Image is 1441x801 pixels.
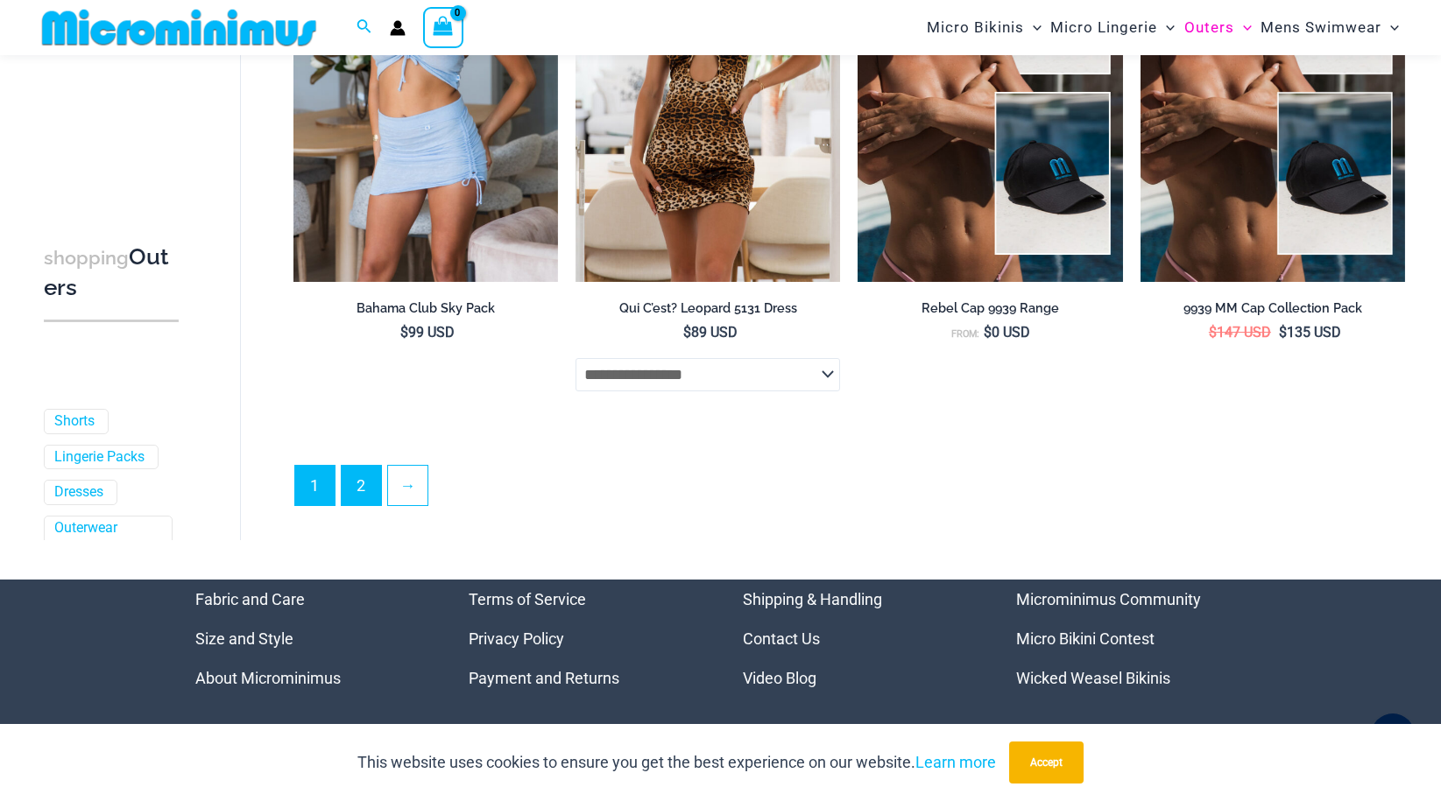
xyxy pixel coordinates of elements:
[1209,324,1271,341] bdi: 147 USD
[951,328,979,340] span: From:
[390,20,406,36] a: Account icon link
[357,17,372,39] a: Search icon link
[1016,580,1247,698] nav: Menu
[44,247,129,269] span: shopping
[469,580,699,698] aside: Footer Widget 2
[388,466,427,505] a: →
[922,5,1046,50] a: Micro BikinisMenu ToggleMenu Toggle
[743,590,882,608] a: Shipping & Handling
[927,5,1024,50] span: Micro Bikinis
[469,590,586,608] a: Terms of Service
[1009,741,1084,783] button: Accept
[195,669,341,687] a: About Microminimus
[1141,300,1405,317] h2: 9939 MM Cap Collection Pack
[342,466,381,505] a: Page 2
[293,465,1405,516] nav: Product Pagination
[195,629,293,648] a: Size and Style
[1016,629,1155,648] a: Micro Bikini Contest
[54,519,159,556] a: Outerwear Packs
[1024,5,1042,50] span: Menu Toggle
[1261,5,1381,50] span: Mens Swimwear
[1234,5,1252,50] span: Menu Toggle
[743,669,816,687] a: Video Blog
[469,669,619,687] a: Payment and Returns
[195,580,426,698] nav: Menu
[357,749,996,776] p: This website uses cookies to ensure you get the best experience on our website.
[576,300,840,317] h2: Qui C’est? Leopard 5131 Dress
[195,590,305,608] a: Fabric and Care
[1209,324,1217,341] span: $
[1184,5,1234,50] span: Outers
[1180,5,1256,50] a: OutersMenu ToggleMenu Toggle
[683,324,738,341] bdi: 89 USD
[743,580,973,698] nav: Menu
[984,324,992,341] span: $
[915,753,996,771] a: Learn more
[400,324,408,341] span: $
[469,629,564,648] a: Privacy Policy
[1016,590,1201,608] a: Microminimus Community
[54,448,145,467] a: Lingerie Packs
[1141,300,1405,323] a: 9939 MM Cap Collection Pack
[1050,5,1157,50] span: Micro Lingerie
[1016,580,1247,698] aside: Footer Widget 4
[1381,5,1399,50] span: Menu Toggle
[400,324,455,341] bdi: 99 USD
[469,580,699,698] nav: Menu
[743,629,820,648] a: Contact Us
[1046,5,1179,50] a: Micro LingerieMenu ToggleMenu Toggle
[35,8,323,47] img: MM SHOP LOGO FLAT
[743,580,973,698] aside: Footer Widget 3
[1279,324,1287,341] span: $
[44,242,179,303] h3: Outers
[984,324,1030,341] bdi: 0 USD
[195,580,426,698] aside: Footer Widget 1
[1157,5,1175,50] span: Menu Toggle
[1016,669,1170,687] a: Wicked Weasel Bikinis
[293,300,558,317] h2: Bahama Club Sky Pack
[54,412,95,431] a: Shorts
[576,300,840,323] a: Qui C’est? Leopard 5131 Dress
[920,3,1406,53] nav: Site Navigation
[54,484,103,502] a: Dresses
[293,300,558,323] a: Bahama Club Sky Pack
[858,300,1122,317] h2: Rebel Cap 9939 Range
[295,466,335,505] span: Page 1
[1256,5,1403,50] a: Mens SwimwearMenu ToggleMenu Toggle
[1279,324,1341,341] bdi: 135 USD
[683,324,691,341] span: $
[423,7,463,47] a: View Shopping Cart, empty
[858,300,1122,323] a: Rebel Cap 9939 Range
